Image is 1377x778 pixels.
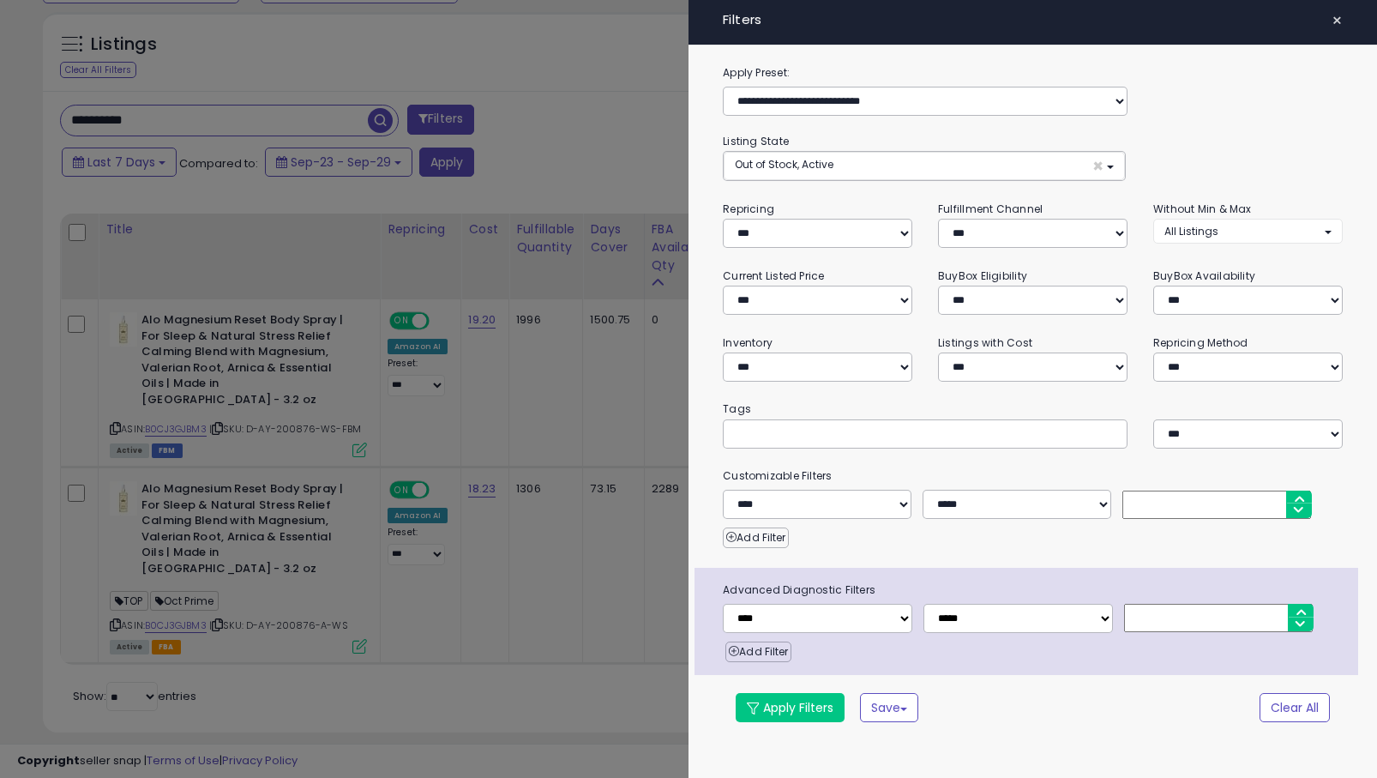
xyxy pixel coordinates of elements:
button: × [1325,9,1350,33]
small: Inventory [723,335,773,350]
small: Without Min & Max [1153,202,1252,216]
small: BuyBox Availability [1153,268,1255,283]
button: Apply Filters [736,693,845,722]
small: Current Listed Price [723,268,824,283]
small: Listing State [723,134,789,148]
span: Out of Stock, Active [735,157,833,172]
button: Add Filter [723,528,789,548]
small: Fulfillment Channel [938,202,1043,216]
button: Add Filter [725,642,791,662]
button: Save [860,693,918,722]
small: Repricing [723,202,774,216]
button: Clear All [1260,693,1330,722]
span: × [1092,157,1103,175]
small: BuyBox Eligibility [938,268,1027,283]
small: Repricing Method [1153,335,1248,350]
button: All Listings [1153,219,1343,244]
span: Advanced Diagnostic Filters [710,581,1358,600]
small: Tags [710,400,1356,419]
button: Out of Stock, Active × [724,152,1125,180]
h4: Filters [723,13,1343,27]
label: Apply Preset: [710,63,1356,82]
small: Customizable Filters [710,467,1356,485]
small: Listings with Cost [938,335,1032,350]
span: × [1332,9,1343,33]
span: All Listings [1164,224,1218,238]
